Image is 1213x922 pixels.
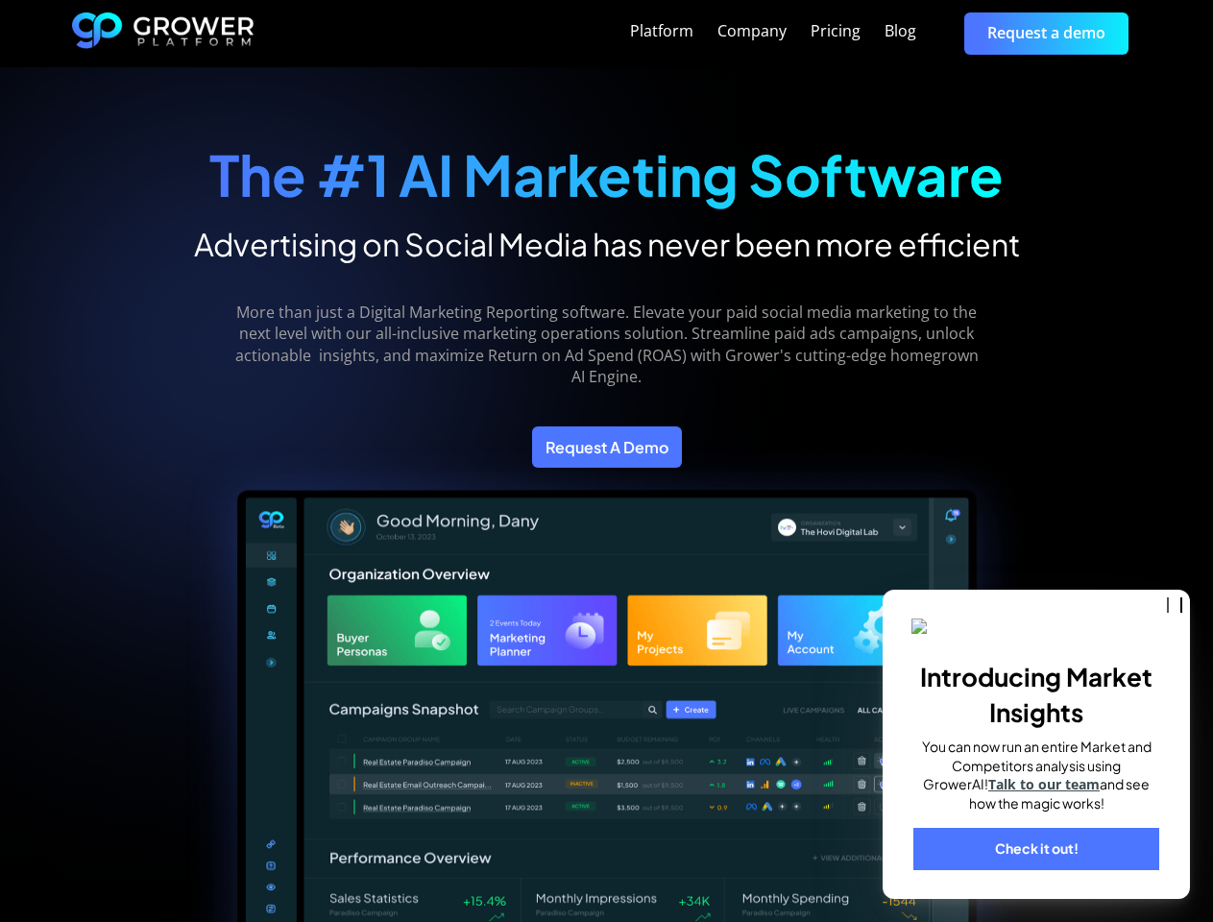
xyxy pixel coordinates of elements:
[209,139,1004,209] strong: The #1 AI Marketing Software
[630,22,693,40] div: Platform
[717,20,787,43] a: Company
[194,225,1020,263] h2: Advertising on Social Media has never been more efficient
[811,20,861,43] a: Pricing
[920,661,1152,727] b: Introducing Market Insights
[988,775,1100,793] a: Talk to our team
[532,426,682,468] a: Request A Demo
[885,20,916,43] a: Blog
[221,302,992,388] p: More than just a Digital Marketing Reporting software. Elevate your paid social media marketing t...
[811,22,861,40] div: Pricing
[630,20,693,43] a: Platform
[885,22,916,40] div: Blog
[913,828,1159,870] a: Check it out!
[911,619,1161,637] img: _p793ks5ak-banner
[72,12,255,55] a: home
[911,738,1161,813] p: You can now run an entire Market and Competitors analysis using GrowerAI! and see how the magic w...
[964,12,1128,54] a: Request a demo
[717,22,787,40] div: Company
[1167,597,1182,613] button: close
